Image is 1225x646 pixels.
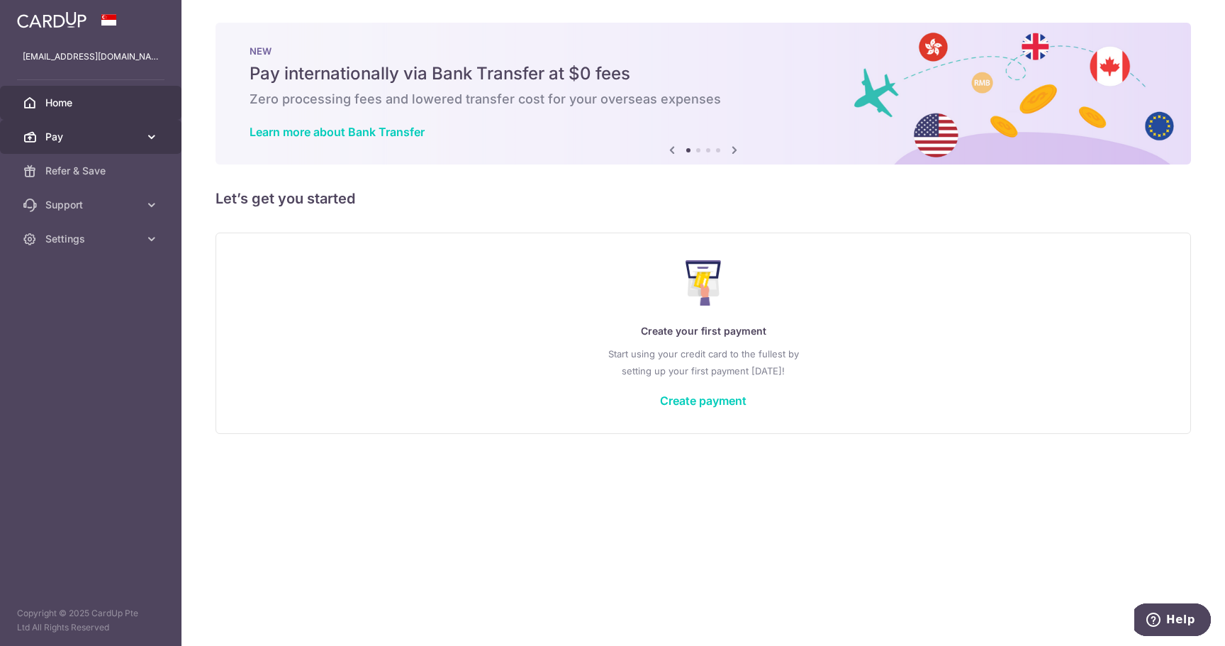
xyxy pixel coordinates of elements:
[32,10,61,23] span: Help
[45,198,139,212] span: Support
[1134,603,1211,639] iframe: Opens a widget where you can find more information
[250,62,1157,85] h5: Pay internationally via Bank Transfer at $0 fees
[660,394,746,408] a: Create payment
[250,125,425,139] a: Learn more about Bank Transfer
[686,260,722,306] img: Make Payment
[216,23,1191,165] img: Bank transfer banner
[45,232,139,246] span: Settings
[45,164,139,178] span: Refer & Save
[216,187,1191,210] h5: Let’s get you started
[250,91,1157,108] h6: Zero processing fees and lowered transfer cost for your overseas expenses
[245,323,1162,340] p: Create your first payment
[245,345,1162,379] p: Start using your credit card to the fullest by setting up your first payment [DATE]!
[17,11,86,28] img: CardUp
[45,96,139,110] span: Home
[45,130,139,144] span: Pay
[250,45,1157,57] p: NEW
[23,50,159,64] p: [EMAIL_ADDRESS][DOMAIN_NAME]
